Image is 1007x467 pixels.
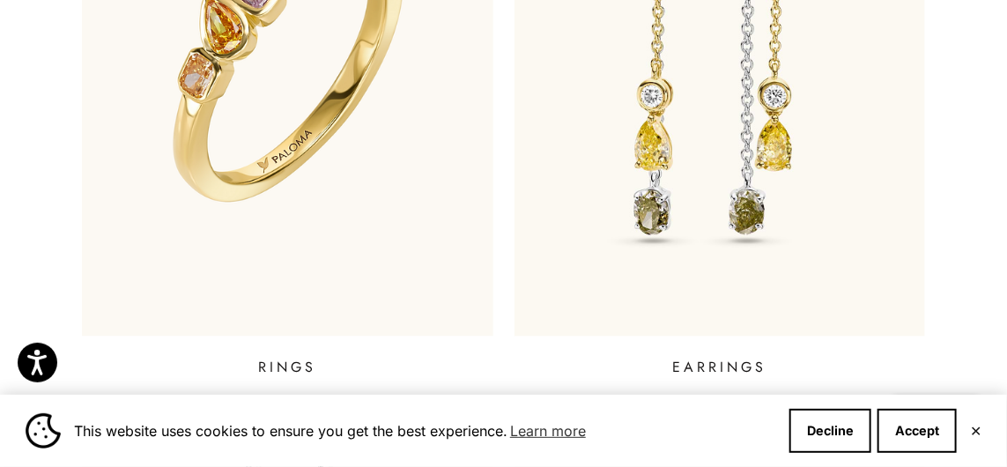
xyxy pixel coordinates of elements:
[672,358,766,379] p: EARRINGS
[507,418,589,444] a: Learn more
[26,413,61,448] img: Cookie banner
[74,418,775,444] span: This website uses cookies to ensure you get the best experience.
[877,409,957,453] button: Accept
[970,426,981,436] button: Close
[258,358,316,379] p: RINGS
[789,409,871,453] button: Decline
